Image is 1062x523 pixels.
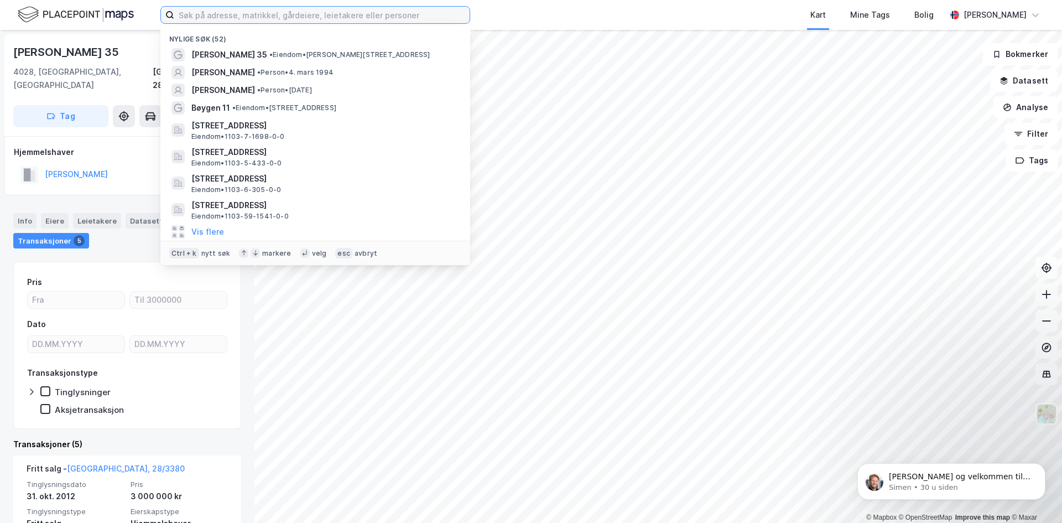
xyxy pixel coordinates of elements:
[335,248,352,259] div: esc
[993,96,1058,118] button: Analyse
[174,7,470,23] input: Søk på adresse, matrikkel, gårdeiere, leietakere eller personer
[866,514,897,521] a: Mapbox
[955,514,1010,521] a: Improve this map
[191,185,281,194] span: Eiendom • 1103-6-305-0-0
[850,8,890,22] div: Mine Tags
[67,464,185,473] a: [GEOGRAPHIC_DATA], 28/3380
[18,5,134,24] img: logo.f888ab2527a4732fd821a326f86c7f29.svg
[262,249,291,258] div: markere
[269,50,430,59] span: Eiendom • [PERSON_NAME][STREET_ADDRESS]
[201,249,231,258] div: nytt søk
[27,480,124,489] span: Tinglysningsdato
[14,146,241,159] div: Hjemmelshaver
[27,490,124,503] div: 31. okt. 2012
[191,172,457,185] span: [STREET_ADDRESS]
[899,514,952,521] a: OpenStreetMap
[131,490,228,503] div: 3 000 000 kr
[13,105,108,127] button: Tag
[27,276,42,289] div: Pris
[27,462,185,480] div: Fritt salg -
[312,249,327,258] div: velg
[28,292,124,308] input: Fra
[27,366,98,380] div: Transaksjonstype
[191,101,230,115] span: Bøygen 11
[55,405,124,415] div: Aksjetransaksjon
[269,50,273,59] span: •
[41,213,69,229] div: Eiere
[13,438,241,451] div: Transaksjoner (5)
[191,84,255,97] span: [PERSON_NAME]
[131,507,228,516] span: Eierskapstype
[191,119,457,132] span: [STREET_ADDRESS]
[983,43,1058,65] button: Bokmerker
[1036,403,1057,424] img: Z
[1004,123,1058,145] button: Filter
[169,248,199,259] div: Ctrl + k
[191,199,457,212] span: [STREET_ADDRESS]
[153,65,241,92] div: [GEOGRAPHIC_DATA], 28/3380
[131,480,228,489] span: Pris
[27,318,46,331] div: Dato
[28,336,124,353] input: DD.MM.YYYY
[27,507,124,516] span: Tinglysningstype
[13,43,121,61] div: [PERSON_NAME] 35
[1006,149,1058,172] button: Tags
[48,32,190,85] span: [PERSON_NAME] og velkommen til Newsec Maps, [PERSON_NAME] det er du lurer på så er det bare å ta ...
[160,26,470,46] div: Nylige søk (52)
[841,440,1062,517] iframe: Intercom notifications melding
[13,65,153,92] div: 4028, [GEOGRAPHIC_DATA], [GEOGRAPHIC_DATA]
[191,225,224,239] button: Vis flere
[191,48,267,61] span: [PERSON_NAME] 35
[232,103,336,112] span: Eiendom • [STREET_ADDRESS]
[191,132,285,141] span: Eiendom • 1103-7-1698-0-0
[257,86,261,94] span: •
[191,66,255,79] span: [PERSON_NAME]
[73,213,121,229] div: Leietakere
[355,249,377,258] div: avbryt
[257,68,334,77] span: Person • 4. mars 1994
[257,68,261,76] span: •
[191,212,289,221] span: Eiendom • 1103-59-1541-0-0
[130,336,227,353] input: DD.MM.YYYY
[191,159,282,168] span: Eiendom • 1103-5-433-0-0
[964,8,1027,22] div: [PERSON_NAME]
[74,235,85,246] div: 5
[232,103,236,112] span: •
[55,387,111,397] div: Tinglysninger
[257,86,312,95] span: Person • [DATE]
[13,233,89,248] div: Transaksjoner
[48,43,191,53] p: Message from Simen, sent 30 u siden
[810,8,826,22] div: Kart
[13,213,37,229] div: Info
[914,8,934,22] div: Bolig
[191,146,457,159] span: [STREET_ADDRESS]
[990,70,1058,92] button: Datasett
[126,213,167,229] div: Datasett
[130,292,227,308] input: Til 3000000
